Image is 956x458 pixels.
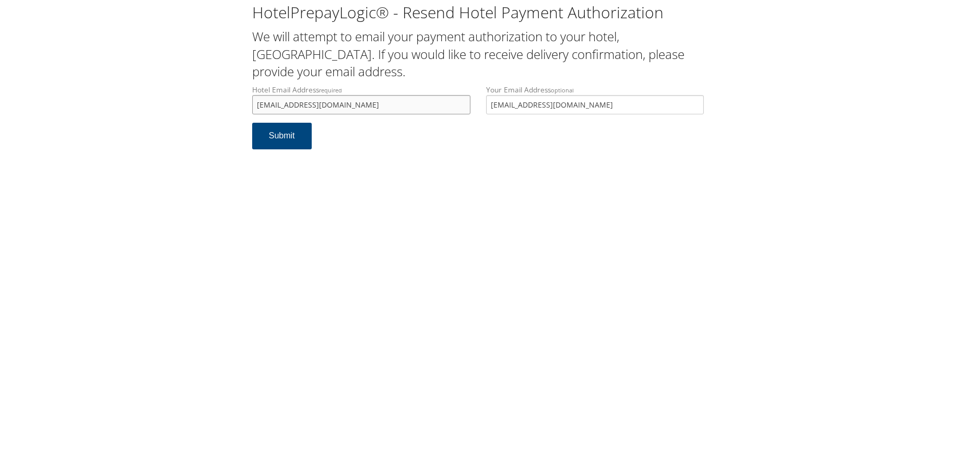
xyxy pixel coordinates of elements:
h2: We will attempt to email your payment authorization to your hotel, [GEOGRAPHIC_DATA]. If you woul... [252,28,704,80]
input: Hotel Email Addressrequired [252,95,470,114]
label: Your Email Address [486,85,704,114]
small: required [319,86,342,94]
button: Submit [252,123,312,149]
h1: HotelPrepayLogic® - Resend Hotel Payment Authorization [252,2,704,24]
small: optional [551,86,574,94]
label: Hotel Email Address [252,85,470,114]
input: Your Email Addressoptional [486,95,704,114]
